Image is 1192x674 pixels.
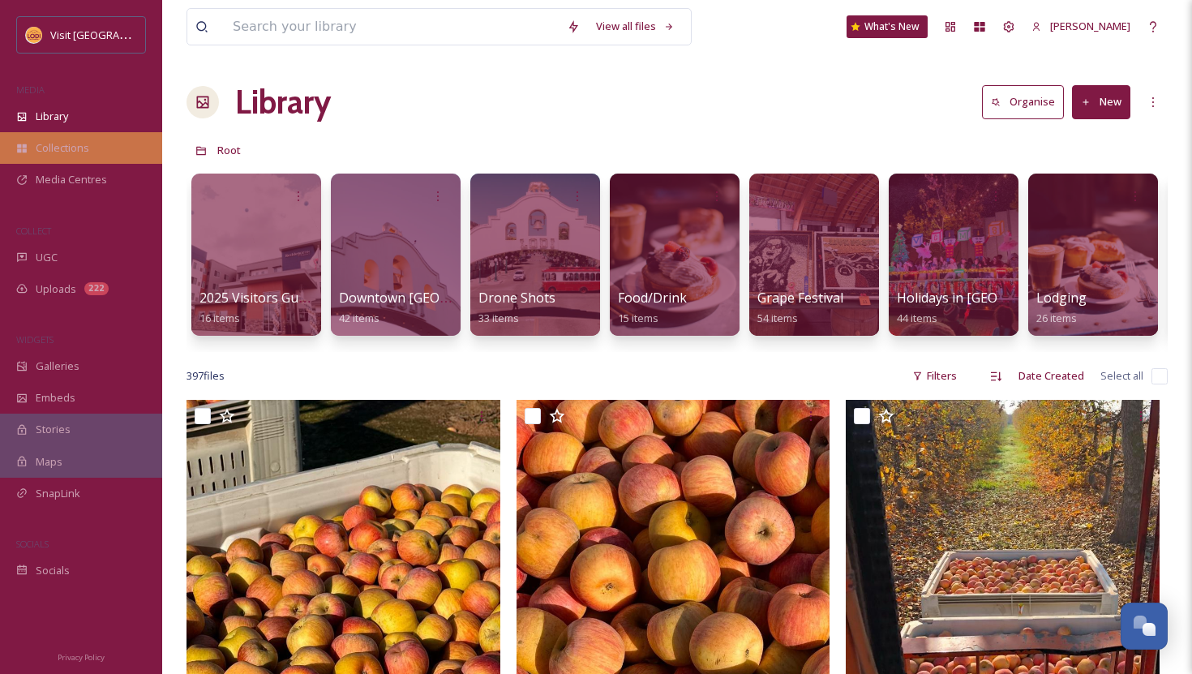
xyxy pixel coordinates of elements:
[84,282,109,295] div: 222
[187,368,225,384] span: 397 file s
[339,289,539,307] span: Downtown [GEOGRAPHIC_DATA]
[339,290,539,325] a: Downtown [GEOGRAPHIC_DATA]42 items
[225,9,559,45] input: Search your library
[982,85,1072,118] a: Organise
[757,289,843,307] span: Grape Festival
[478,290,555,325] a: Drone Shots33 items
[1036,289,1087,307] span: Lodging
[757,311,798,325] span: 54 items
[1072,85,1130,118] button: New
[618,311,658,325] span: 15 items
[1036,290,1087,325] a: Lodging26 items
[897,289,1097,307] span: Holidays in [GEOGRAPHIC_DATA]
[36,109,68,124] span: Library
[1100,368,1143,384] span: Select all
[1023,11,1138,42] a: [PERSON_NAME]
[36,358,79,374] span: Galleries
[217,143,241,157] span: Root
[478,311,519,325] span: 33 items
[618,289,687,307] span: Food/Drink
[16,333,54,346] span: WIDGETS
[1010,360,1092,392] div: Date Created
[36,422,71,437] span: Stories
[339,311,379,325] span: 42 items
[757,290,843,325] a: Grape Festival54 items
[16,538,49,550] span: SOCIALS
[26,27,42,43] img: Square%20Social%20Visit%20Lodi.png
[235,78,331,127] a: Library
[478,289,555,307] span: Drone Shots
[199,290,316,325] a: 2025 Visitors Guide16 items
[58,652,105,663] span: Privacy Policy
[847,15,928,38] a: What's New
[50,27,176,42] span: Visit [GEOGRAPHIC_DATA]
[36,486,80,501] span: SnapLink
[16,225,51,237] span: COLLECT
[36,250,58,265] span: UGC
[217,140,241,160] a: Root
[36,172,107,187] span: Media Centres
[36,140,89,156] span: Collections
[199,311,240,325] span: 16 items
[199,289,316,307] span: 2025 Visitors Guide
[904,360,965,392] div: Filters
[1050,19,1130,33] span: [PERSON_NAME]
[58,646,105,666] a: Privacy Policy
[897,311,937,325] span: 44 items
[1121,603,1168,650] button: Open Chat
[618,290,687,325] a: Food/Drink15 items
[588,11,683,42] a: View all files
[36,563,70,578] span: Socials
[897,290,1097,325] a: Holidays in [GEOGRAPHIC_DATA]44 items
[1036,311,1077,325] span: 26 items
[36,281,76,297] span: Uploads
[16,84,45,96] span: MEDIA
[36,390,75,406] span: Embeds
[36,454,62,470] span: Maps
[982,85,1064,118] button: Organise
